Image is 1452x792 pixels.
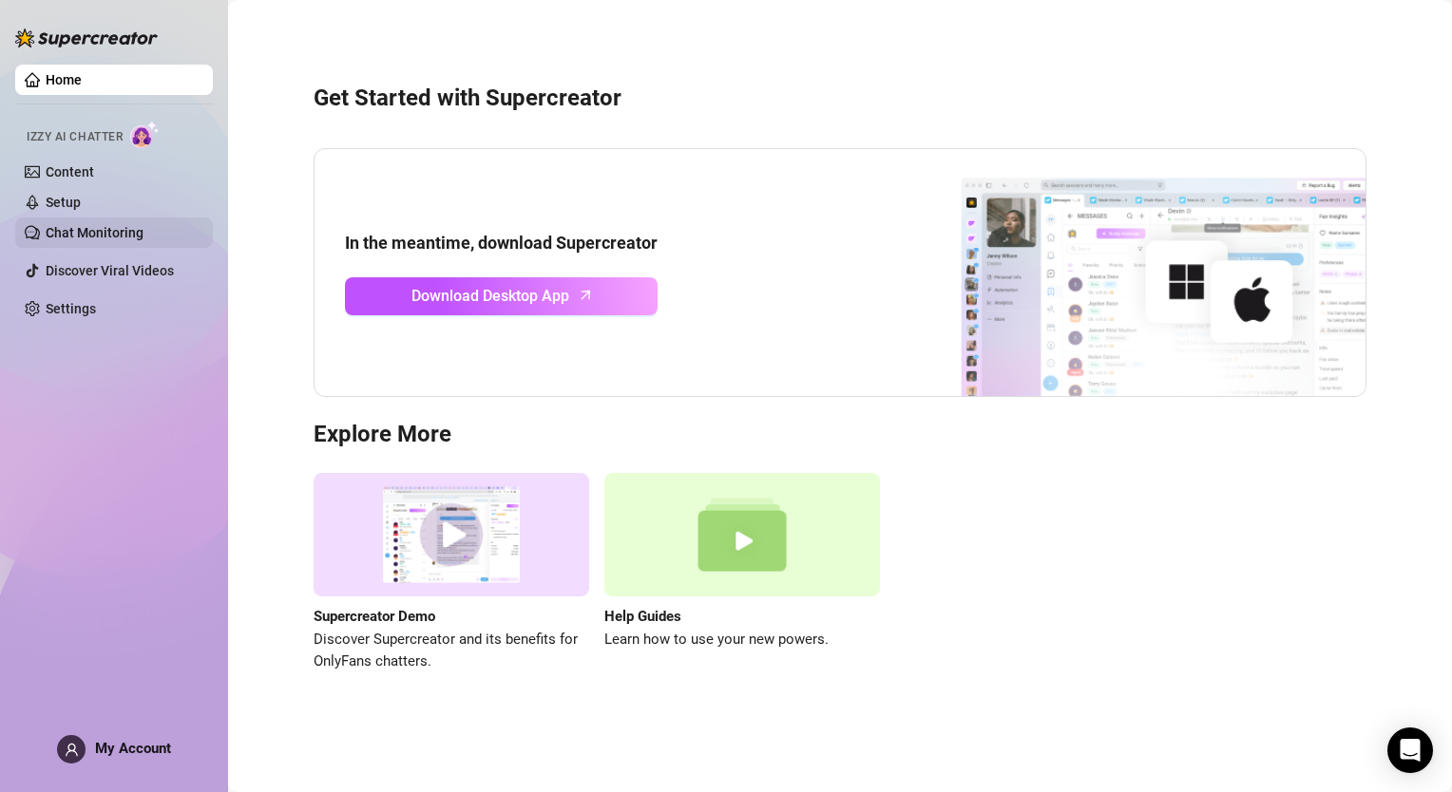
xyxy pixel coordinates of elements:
h3: Get Started with Supercreator [314,84,1366,114]
a: Discover Viral Videos [46,263,174,278]
a: Chat Monitoring [46,225,143,240]
a: Home [46,72,82,87]
a: Download Desktop Apparrow-up [345,277,658,315]
img: AI Chatter [130,121,160,148]
span: Discover Supercreator and its benefits for OnlyFans chatters. [314,629,589,673]
a: Help GuidesLearn how to use your new powers. [604,473,880,673]
a: Content [46,164,94,179]
span: arrow-up [575,284,597,306]
img: help guides [604,473,880,597]
img: supercreator demo [314,473,589,597]
img: logo-BBDzfeDw.svg [15,28,158,47]
h3: Explore More [314,420,1366,450]
span: user [65,743,79,757]
span: My Account [95,740,171,757]
strong: Help Guides [604,608,681,625]
a: Supercreator DemoDiscover Supercreator and its benefits for OnlyFans chatters. [314,473,589,673]
a: Settings [46,301,96,316]
img: download app [890,149,1366,396]
strong: Supercreator Demo [314,608,435,625]
a: Setup [46,195,81,210]
div: Open Intercom Messenger [1387,727,1433,773]
span: Learn how to use your new powers. [604,629,880,651]
span: Download Desktop App [411,284,569,308]
strong: In the meantime, download Supercreator [345,233,658,253]
span: Izzy AI Chatter [27,128,123,146]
